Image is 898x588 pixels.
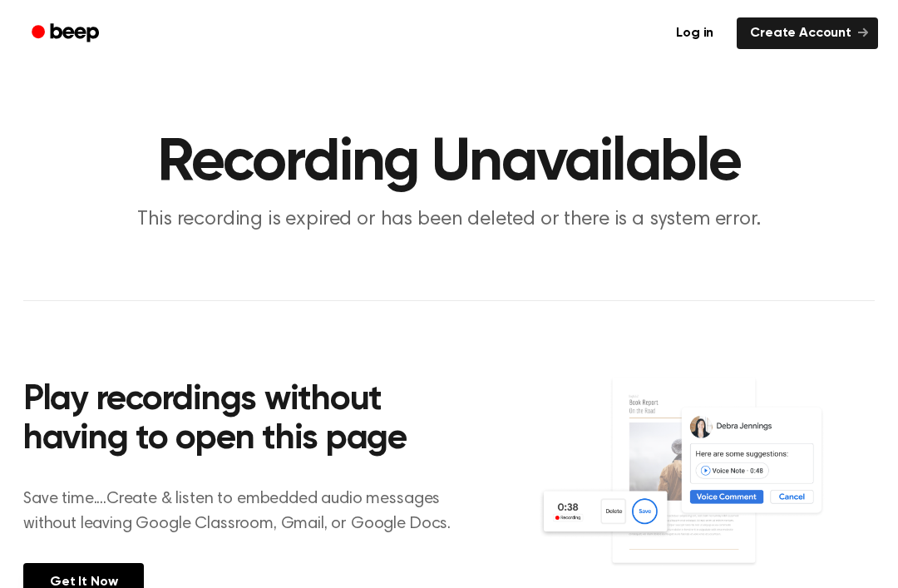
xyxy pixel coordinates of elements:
h2: Play recordings without having to open this page [23,381,471,460]
h1: Recording Unavailable [23,133,875,193]
a: Create Account [737,17,878,49]
p: This recording is expired or has been deleted or there is a system error. [130,206,768,234]
p: Save time....Create & listen to embedded audio messages without leaving Google Classroom, Gmail, ... [23,487,471,536]
a: Beep [20,17,114,50]
a: Log in [663,17,727,49]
